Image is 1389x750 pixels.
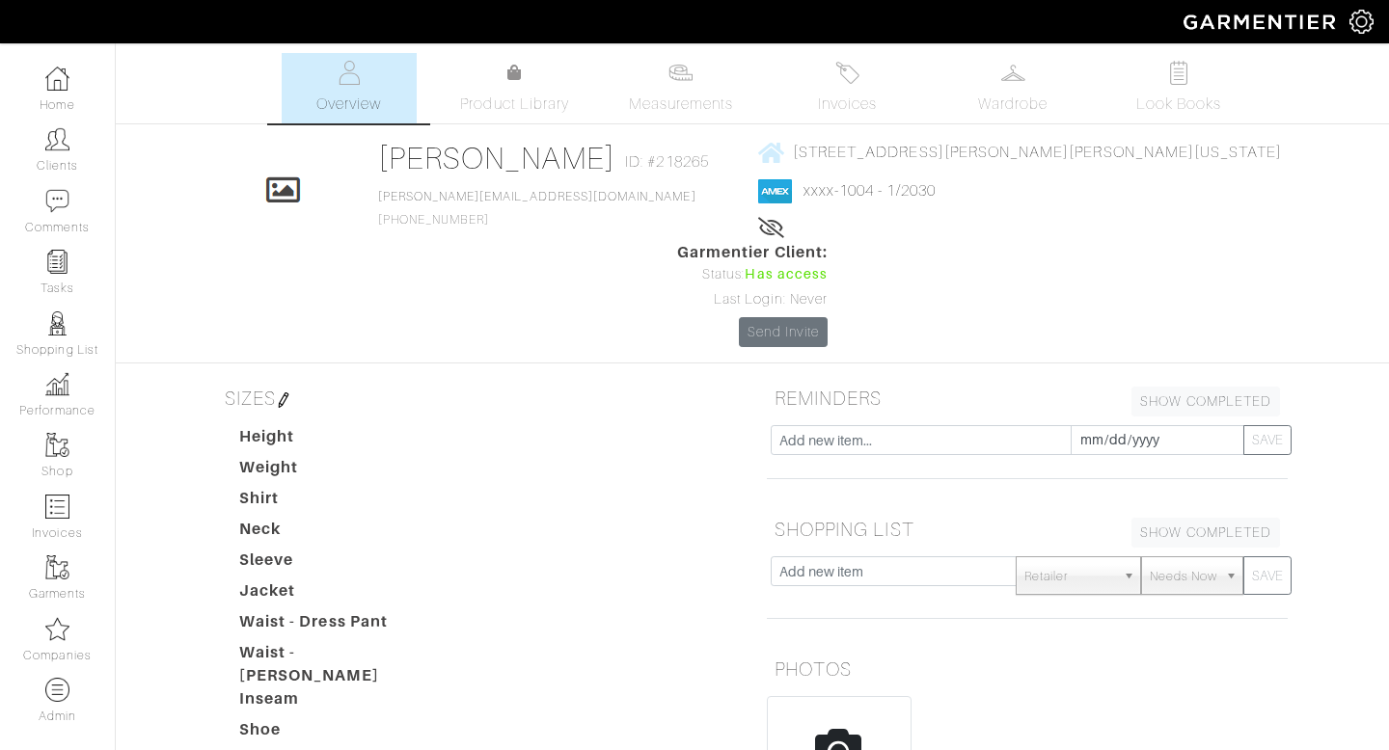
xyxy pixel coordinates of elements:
span: Has access [745,264,828,285]
a: [STREET_ADDRESS][PERSON_NAME][PERSON_NAME][US_STATE] [758,140,1283,164]
span: Overview [316,93,381,116]
dt: Weight [225,456,445,487]
img: american_express-1200034d2e149cdf2cc7894a33a747db654cf6f8355cb502592f1d228b2ac700.png [758,179,792,203]
a: Product Library [448,62,583,116]
img: garments-icon-b7da505a4dc4fd61783c78ac3ca0ef83fa9d6f193b1c9dc38574b1d14d53ca28.png [45,555,69,579]
img: orders-icon-0abe47150d42831381b5fb84f609e132dff9fe21cb692f30cb5eec754e2cba89.png [45,495,69,519]
img: orders-27d20c2124de7fd6de4e0e44c1d41de31381a507db9b33961299e4e07d508b8c.svg [835,61,859,85]
img: pen-cf24a1663064a2ec1b9c1bd2387e9de7a2fa800b781884d57f21acf72779bad2.png [276,392,291,408]
span: Product Library [460,93,569,116]
input: Add new item... [771,425,1072,455]
dt: Shoe [225,718,445,749]
img: companies-icon-14a0f246c7e91f24465de634b560f0151b0cc5c9ce11af5fac52e6d7d6371812.png [45,617,69,641]
h5: SHOPPING LIST [767,510,1288,549]
span: Garmentier Client: [677,241,828,264]
div: Last Login: Never [677,289,828,310]
div: Status: [677,264,828,285]
img: garments-icon-b7da505a4dc4fd61783c78ac3ca0ef83fa9d6f193b1c9dc38574b1d14d53ca28.png [45,433,69,457]
span: [STREET_ADDRESS][PERSON_NAME][PERSON_NAME][US_STATE] [793,144,1283,161]
a: [PERSON_NAME][EMAIL_ADDRESS][DOMAIN_NAME] [378,190,696,203]
span: Wardrobe [978,93,1048,116]
h5: SIZES [217,379,738,417]
img: gear-icon-white-bd11855cb880d31180b6d7d6211b90ccbf57a29d726f0c71d8c61bd08dd39cc2.png [1349,10,1374,34]
img: custom-products-icon-6973edde1b6c6774590e2ad28d3d057f2f42decad08aa0e48061009ba2575b3a.png [45,678,69,702]
img: reminder-icon-8004d30b9f0a5d33ae49ab947aed9ed385cf756f9e5892f1edd6e32f2345188e.png [45,250,69,274]
img: basicinfo-40fd8af6dae0f16599ec9e87c0ef1c0a1fdea2edbe929e3d69a839185d80c458.svg [337,61,361,85]
a: SHOW COMPLETED [1131,387,1280,416]
img: stylists-icon-eb353228a002819b7ec25b43dbf5f0378dd9e0616d9560372ff212230b889e62.png [45,311,69,335]
a: SHOW COMPLETED [1131,518,1280,548]
span: Invoices [818,93,877,116]
img: todo-9ac3debb85659649dc8f770b8b6100bb5dab4b48dedcbae339e5042a72dfd3cc.svg [1167,61,1191,85]
img: graph-8b7af3c665d003b59727f371ae50e7771705bf0c487971e6e97d053d13c5068d.png [45,372,69,396]
img: measurements-466bbee1fd09ba9460f595b01e5d73f9e2bff037440d3c8f018324cb6cdf7a4a.svg [668,61,693,85]
span: ID: #218265 [625,150,709,174]
a: Look Books [1111,53,1246,123]
dt: Sleeve [225,549,445,579]
img: clients-icon-6bae9207a08558b7cb47a8932f037763ab4055f8c8b6bfacd5dc20c3e0201464.png [45,127,69,151]
a: Invoices [779,53,914,123]
a: Send Invite [739,317,828,347]
dt: Waist - Dress Pant [225,610,445,641]
a: Overview [282,53,417,123]
img: dashboard-icon-dbcd8f5a0b271acd01030246c82b418ddd0df26cd7fceb0bd07c9910d44c42f6.png [45,67,69,91]
dt: Waist - [PERSON_NAME] [225,641,445,687]
span: Measurements [629,93,734,116]
span: Look Books [1136,93,1222,116]
a: Measurements [613,53,749,123]
button: SAVE [1243,425,1292,455]
dt: Shirt [225,487,445,518]
img: comment-icon-a0a6a9ef722e966f86d9cbdc48e553b5cf19dbc54f86b18d962a5391bc8f6eb6.png [45,189,69,213]
input: Add new item [771,556,1017,586]
dt: Neck [225,518,445,549]
span: Retailer [1024,557,1115,596]
img: garmentier-logo-header-white-b43fb05a5012e4ada735d5af1a66efaba907eab6374d6393d1fbf88cb4ef424d.png [1174,5,1349,39]
span: [PHONE_NUMBER] [378,190,696,227]
dt: Jacket [225,579,445,610]
a: [PERSON_NAME] [378,141,616,175]
dt: Inseam [225,687,445,718]
dt: Height [225,425,445,456]
span: Needs Now [1150,557,1217,596]
h5: REMINDERS [767,379,1288,417]
h5: PHOTOS [767,650,1288,688]
img: wardrobe-487a4870c1b7c33e795ec22d11cfc2ed9d08956e64fb3008fe2437562e282088.svg [1001,61,1025,85]
button: SAVE [1243,556,1292,595]
a: xxxx-1004 - 1/2030 [803,182,936,200]
a: Wardrobe [945,53,1080,123]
